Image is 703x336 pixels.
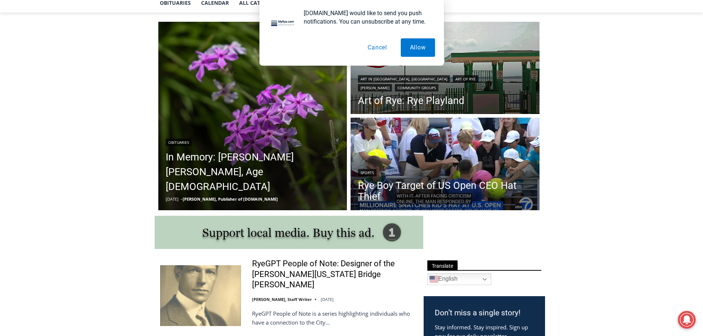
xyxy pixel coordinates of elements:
[178,72,358,92] a: Intern @ [DOMAIN_NAME]
[193,73,342,90] span: Intern @ [DOMAIN_NAME]
[219,2,266,34] a: Book [PERSON_NAME]'s Good Humor for Your Event
[351,118,540,212] img: (PHOTO: A Rye boy attending the US Open was the target of a CEO who snatched a hat being given to...
[427,260,458,270] span: Translate
[160,265,241,326] img: RyeGPT People of Note: Designer of the George Washington Bridge Othmar Ammann
[453,75,478,83] a: Art of Rye
[155,216,423,249] img: support local media, buy this ad
[358,95,532,106] a: Art of Rye: Rye Playland
[395,84,438,91] a: Community Groups
[166,196,179,202] time: [DATE]
[430,275,438,284] img: en
[0,74,74,92] a: Open Tues. - Sun. [PHONE_NUMBER]
[48,13,182,20] div: Serving [GEOGRAPHIC_DATA] Since [DATE]
[268,9,298,38] img: notification icon
[252,297,312,302] a: [PERSON_NAME], Staff Writer
[358,84,392,91] a: [PERSON_NAME]
[435,307,534,319] h3: Don’t miss a single story!
[225,8,257,28] h4: Book [PERSON_NAME]'s Good Humor for Your Event
[252,309,414,327] p: RyeGPT People of Note is a series highlighting individuals who have a connection to the City…
[358,75,450,83] a: Art in [GEOGRAPHIC_DATA], [GEOGRAPHIC_DATA]
[2,76,72,104] span: Open Tues. - Sun. [PHONE_NUMBER]
[358,180,532,202] a: Rye Boy Target of US Open CEO Hat Thief
[186,0,349,72] div: "[PERSON_NAME] and I covered the [DATE] Parade, which was a really eye opening experience as I ha...
[179,0,223,34] img: s_800_809a2aa2-bb6e-4add-8b5e-749ad0704c34.jpeg
[351,118,540,212] a: Read More Rye Boy Target of US Open CEO Hat Thief
[183,196,278,202] a: [PERSON_NAME], Publisher of [DOMAIN_NAME]
[166,139,192,146] a: Obituaries
[158,22,347,211] a: Read More In Memory: Barbara Porter Schofield, Age 90
[321,297,334,302] time: [DATE]
[358,38,396,57] button: Cancel
[180,196,183,202] span: –
[401,38,435,57] button: Allow
[166,150,340,194] a: In Memory: [PERSON_NAME] [PERSON_NAME], Age [DEMOGRAPHIC_DATA]
[298,9,435,26] div: [DOMAIN_NAME] would like to send you push notifications. You can unsubscribe at any time.
[358,74,532,91] div: | | |
[427,273,491,285] a: English
[252,259,414,290] a: RyeGPT People of Note: Designer of the [PERSON_NAME][US_STATE] Bridge [PERSON_NAME]
[358,169,376,176] a: Sports
[76,46,108,88] div: "the precise, almost orchestrated movements of cutting and assembling sushi and [PERSON_NAME] mak...
[158,22,347,211] img: (PHOTO: Kim Eierman of EcoBeneficial designed and oversaw the installation of native plant beds f...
